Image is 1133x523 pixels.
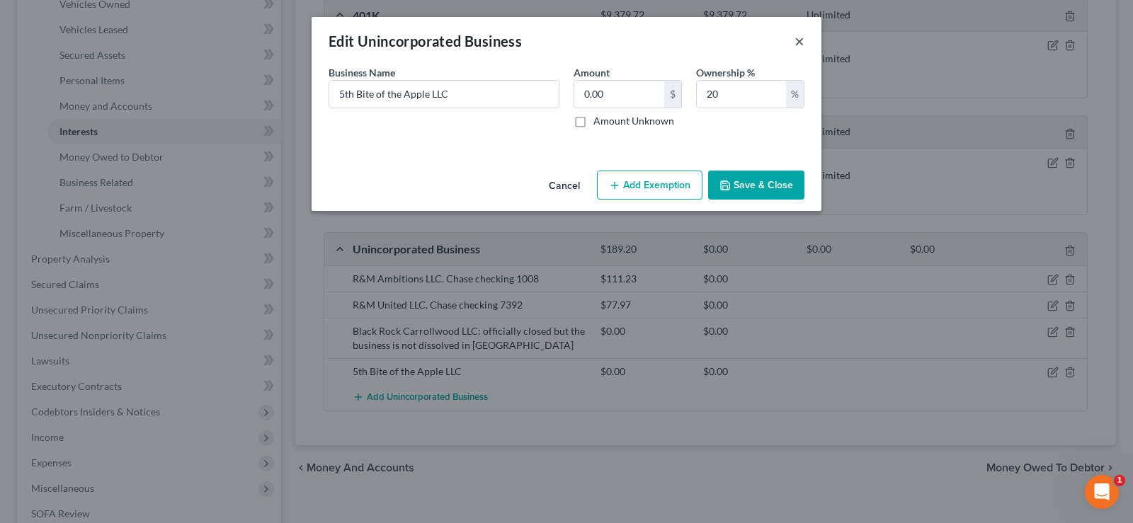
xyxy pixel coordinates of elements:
label: Amount [574,65,610,80]
span: 1 [1114,475,1125,486]
label: Amount Unknown [593,114,674,128]
label: Ownership % [696,65,755,80]
button: Cancel [537,172,591,200]
input: 0.00 [574,81,664,108]
input: 0.00 [697,81,786,108]
input: Enter name... [329,81,559,108]
button: Save & Close [708,171,804,200]
span: Business Name [329,67,395,79]
div: % [786,81,804,108]
button: Add Exemption [597,171,702,200]
button: × [795,33,804,50]
div: $ [664,81,681,108]
iframe: Intercom live chat [1085,475,1119,509]
div: Edit Unincorporated Business [329,31,522,51]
